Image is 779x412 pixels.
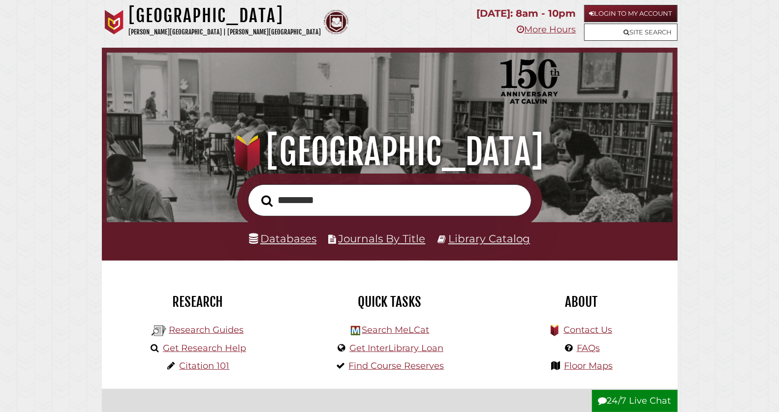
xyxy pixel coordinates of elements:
[262,195,273,207] i: Search
[448,232,530,245] a: Library Catalog
[577,343,600,353] a: FAQs
[118,130,661,174] h1: [GEOGRAPHIC_DATA]
[564,360,613,371] a: Floor Maps
[584,5,678,22] a: Login to My Account
[163,343,246,353] a: Get Research Help
[324,10,348,34] img: Calvin Theological Seminary
[584,24,678,41] a: Site Search
[477,5,576,22] p: [DATE]: 8am - 10pm
[563,324,612,335] a: Contact Us
[152,324,166,338] img: Hekman Library Logo
[517,24,576,35] a: More Hours
[109,294,286,310] h2: Research
[249,232,316,245] a: Databases
[493,294,670,310] h2: About
[129,5,321,27] h1: [GEOGRAPHIC_DATA]
[257,192,278,210] button: Search
[349,343,443,353] a: Get InterLibrary Loan
[351,326,360,335] img: Hekman Library Logo
[129,27,321,38] p: [PERSON_NAME][GEOGRAPHIC_DATA] | [PERSON_NAME][GEOGRAPHIC_DATA]
[349,360,444,371] a: Find Course Reserves
[169,324,244,335] a: Research Guides
[102,10,126,34] img: Calvin University
[362,324,429,335] a: Search MeLCat
[180,360,230,371] a: Citation 101
[301,294,478,310] h2: Quick Tasks
[339,232,426,245] a: Journals By Title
